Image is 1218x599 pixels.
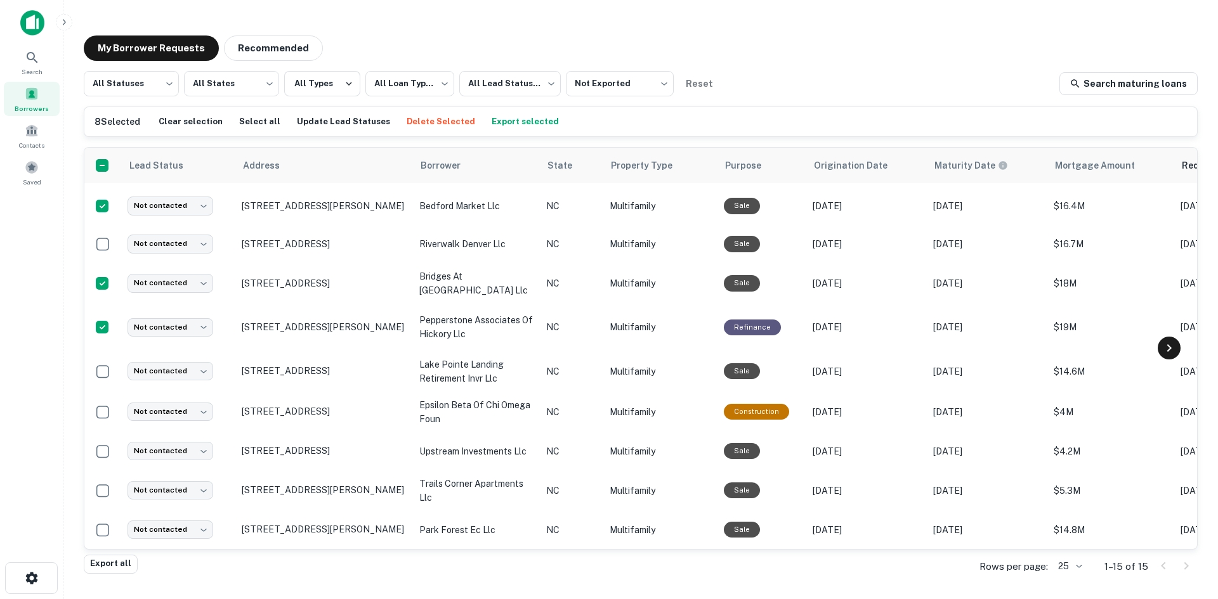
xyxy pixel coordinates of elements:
a: Search [4,45,60,79]
div: Not contacted [128,235,213,253]
p: NC [546,199,597,213]
span: Lead Status [129,158,200,173]
div: Sale [724,522,760,538]
img: capitalize-icon.png [20,10,44,35]
p: NC [546,444,597,458]
th: Origination Date [806,148,927,183]
p: [DATE] [933,237,1041,251]
a: Search maturing loans [1059,72,1198,95]
iframe: Chat Widget [1155,457,1218,518]
div: Not contacted [128,481,213,499]
button: Update Lead Statuses [294,112,393,131]
span: Property Type [611,158,689,173]
th: Borrower [413,148,540,183]
p: Multifamily [610,484,711,498]
div: Sale [724,482,760,498]
p: [DATE] [933,444,1041,458]
button: Select all [236,112,284,131]
span: Borrowers [15,103,49,113]
p: [STREET_ADDRESS][PERSON_NAME] [242,484,407,496]
span: Mortgage Amount [1055,158,1151,173]
a: Contacts [4,119,60,153]
p: [STREET_ADDRESS][PERSON_NAME] [242,524,407,535]
p: $16.7M [1054,237,1168,251]
p: Multifamily [610,444,711,458]
p: pepperstone associates of hickory llc [419,313,534,341]
p: NC [546,405,597,419]
p: riverwalk denver llc [419,237,534,251]
p: [STREET_ADDRESS] [242,278,407,289]
p: $5.3M [1054,484,1168,498]
div: Not contacted [128,362,213,380]
th: Lead Status [121,148,235,183]
p: epsilon beta of chi omega foun [419,398,534,426]
th: State [540,148,603,183]
div: Maturity dates displayed may be estimated. Please contact the lender for the most accurate maturi... [934,158,1008,172]
div: Not contacted [128,442,213,460]
p: [DATE] [813,199,920,213]
th: Purpose [717,148,806,183]
p: [DATE] [813,444,920,458]
div: Not Exported [566,67,674,100]
h6: 8 Selected [95,115,140,129]
p: [DATE] [813,405,920,419]
p: NC [546,523,597,537]
div: 25 [1053,557,1084,576]
p: Multifamily [610,237,711,251]
span: Search [22,67,43,77]
p: $14.6M [1054,364,1168,378]
button: Clear selection [155,112,226,131]
p: Multifamily [610,405,711,419]
p: [STREET_ADDRESS] [242,406,407,417]
p: [DATE] [933,199,1041,213]
span: Saved [23,177,41,187]
button: Reset [679,71,719,96]
span: Address [243,158,296,173]
p: [DATE] [933,405,1041,419]
p: Multifamily [610,523,711,537]
p: NC [546,276,597,290]
p: bridges at [GEOGRAPHIC_DATA] llc [419,269,534,297]
p: [STREET_ADDRESS][PERSON_NAME] [242,321,407,333]
p: $4.2M [1054,444,1168,458]
p: [STREET_ADDRESS][PERSON_NAME] [242,200,407,212]
button: Export selected [488,112,562,131]
p: Multifamily [610,364,711,378]
p: Multifamily [610,276,711,290]
div: This loan purpose was for refinancing [724,319,781,335]
button: All Types [284,71,360,96]
div: Not contacted [128,318,213,337]
div: All Lead Statuses [459,67,561,100]
p: [DATE] [933,484,1041,498]
div: Sale [724,198,760,214]
span: Origination Date [814,158,904,173]
th: Property Type [603,148,717,183]
div: Not contacted [128,403,213,421]
p: $18M [1054,276,1168,290]
p: Rows per page: [979,559,1048,574]
div: Sale [724,443,760,459]
div: Sale [724,236,760,252]
h6: Maturity Date [934,158,995,172]
p: [DATE] [813,523,920,537]
div: Sale [724,275,760,291]
p: [STREET_ADDRESS] [242,445,407,456]
div: This loan purpose was for construction [724,404,789,420]
a: Borrowers [4,82,60,116]
a: Saved [4,155,60,190]
p: $19M [1054,320,1168,334]
th: Address [235,148,413,183]
p: [DATE] [933,276,1041,290]
p: $16.4M [1054,199,1168,213]
p: [DATE] [813,484,920,498]
div: Sale [724,363,760,379]
th: Mortgage Amount [1047,148,1174,183]
p: [DATE] [933,523,1041,537]
p: [DATE] [813,237,920,251]
div: Not contacted [128,196,213,215]
button: Export all [84,555,138,574]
